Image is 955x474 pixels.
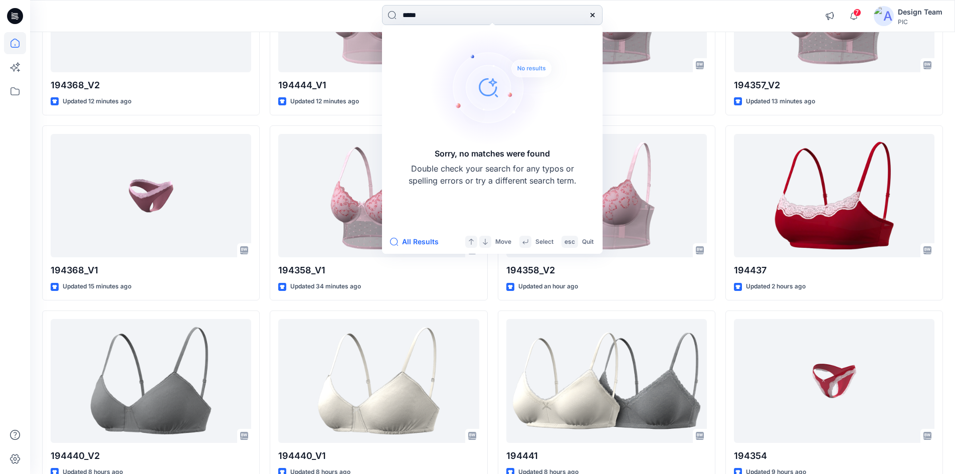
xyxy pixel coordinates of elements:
p: Updated 34 minutes ago [290,281,361,292]
p: 194354 [734,449,934,463]
p: 194358_V1 [278,263,479,277]
p: Double check your search for any typos or spelling errors or try a different search term. [407,163,578,187]
p: Updated 12 minutes ago [290,96,359,107]
p: 194441 [506,449,707,463]
p: Move [495,237,511,247]
p: 194358_V2 [506,263,707,277]
a: 194441 [506,319,707,443]
div: Design Team [898,6,942,18]
p: Updated 2 hours ago [746,281,806,292]
p: Select [535,237,553,247]
a: 194368_V1 [51,134,251,258]
button: All Results [390,236,445,248]
p: esc [564,237,575,247]
p: Updated 13 minutes ago [746,96,815,107]
span: 7 [853,9,861,17]
a: 194440_V2 [51,319,251,443]
p: 194440_V1 [278,449,479,463]
p: Quit [582,237,594,247]
p: 194368_V1 [51,263,251,277]
p: 194440_V2 [51,449,251,463]
img: avatar [874,6,894,26]
h5: Sorry, no matches were found [435,147,550,160]
p: Updated 15 minutes ago [63,281,131,292]
img: Sorry, no matches were found [430,27,570,147]
div: PIC [898,18,942,26]
p: 194368_V2 [51,78,251,92]
p: 194444_V1 [278,78,479,92]
p: 194357_V1 [506,78,707,92]
a: 194354 [734,319,934,443]
p: Updated 12 minutes ago [63,96,131,107]
a: 194437 [734,134,934,258]
p: Updated an hour ago [518,281,578,292]
p: 194357_V2 [734,78,934,92]
a: 194358_V2 [506,134,707,258]
a: 194440_V1 [278,319,479,443]
p: 194437 [734,263,934,277]
a: 194358_V1 [278,134,479,258]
